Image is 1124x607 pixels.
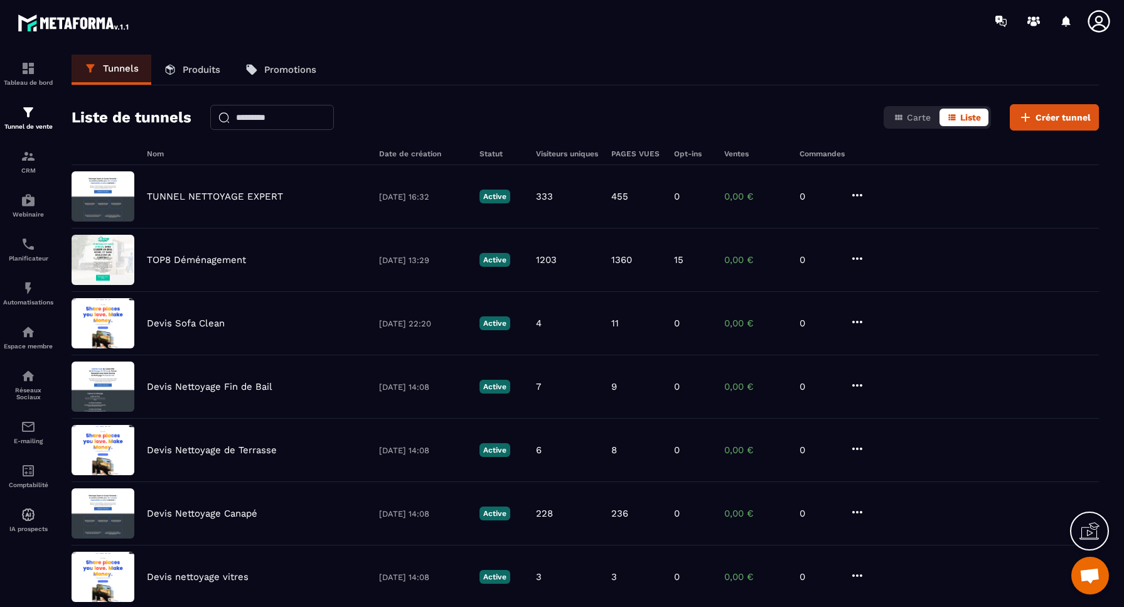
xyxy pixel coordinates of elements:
[379,192,467,201] p: [DATE] 16:32
[147,381,272,392] p: Devis Nettoyage Fin de Bail
[3,255,53,262] p: Planificateur
[800,191,837,202] p: 0
[379,572,467,582] p: [DATE] 14:08
[611,508,628,519] p: 236
[724,571,787,583] p: 0,00 €
[21,507,36,522] img: automations
[960,112,981,122] span: Liste
[18,11,131,34] img: logo
[800,444,837,456] p: 0
[379,446,467,455] p: [DATE] 14:08
[3,315,53,359] a: automationsautomationsEspace membre
[479,253,510,267] p: Active
[72,552,134,602] img: image
[536,149,599,158] h6: Visiteurs uniques
[3,183,53,227] a: automationsautomationsWebinaire
[479,190,510,203] p: Active
[479,316,510,330] p: Active
[21,237,36,252] img: scheduler
[3,343,53,350] p: Espace membre
[536,318,542,329] p: 4
[724,444,787,456] p: 0,00 €
[21,105,36,120] img: formation
[3,387,53,400] p: Réseaux Sociaux
[3,438,53,444] p: E-mailing
[724,508,787,519] p: 0,00 €
[72,488,134,539] img: image
[3,123,53,130] p: Tunnel de vente
[479,149,523,158] h6: Statut
[3,525,53,532] p: IA prospects
[800,381,837,392] p: 0
[724,149,787,158] h6: Ventes
[939,109,988,126] button: Liste
[147,191,283,202] p: TUNNEL NETTOYAGE EXPERT
[674,571,680,583] p: 0
[21,368,36,384] img: social-network
[611,318,619,329] p: 11
[21,281,36,296] img: automations
[800,149,845,158] h6: Commandes
[379,319,467,328] p: [DATE] 22:20
[1036,111,1091,124] span: Créer tunnel
[3,271,53,315] a: automationsautomationsAutomatisations
[21,61,36,76] img: formation
[72,105,191,130] h2: Liste de tunnels
[724,254,787,266] p: 0,00 €
[72,362,134,412] img: image
[536,508,553,519] p: 228
[3,481,53,488] p: Comptabilité
[3,167,53,174] p: CRM
[674,381,680,392] p: 0
[3,359,53,410] a: social-networksocial-networkRéseaux Sociaux
[72,298,134,348] img: image
[1071,557,1109,594] a: Ouvrir le chat
[379,509,467,518] p: [DATE] 14:08
[379,255,467,265] p: [DATE] 13:29
[611,571,617,583] p: 3
[536,191,553,202] p: 333
[1010,104,1099,131] button: Créer tunnel
[379,382,467,392] p: [DATE] 14:08
[479,570,510,584] p: Active
[611,191,628,202] p: 455
[536,571,542,583] p: 3
[3,79,53,86] p: Tableau de bord
[724,318,787,329] p: 0,00 €
[536,254,557,266] p: 1203
[147,254,246,266] p: TOP8 Déménagement
[72,55,151,85] a: Tunnels
[724,191,787,202] p: 0,00 €
[800,508,837,519] p: 0
[611,381,617,392] p: 9
[724,381,787,392] p: 0,00 €
[674,318,680,329] p: 0
[674,149,712,158] h6: Opt-ins
[21,463,36,478] img: accountant
[21,149,36,164] img: formation
[674,254,683,266] p: 15
[147,444,277,456] p: Devis Nettoyage de Terrasse
[103,63,139,74] p: Tunnels
[907,112,931,122] span: Carte
[479,380,510,394] p: Active
[536,381,541,392] p: 7
[3,51,53,95] a: formationformationTableau de bord
[674,444,680,456] p: 0
[72,235,134,285] img: image
[3,95,53,139] a: formationformationTunnel de vente
[3,139,53,183] a: formationformationCRM
[3,299,53,306] p: Automatisations
[800,571,837,583] p: 0
[21,419,36,434] img: email
[151,55,233,85] a: Produits
[264,64,316,75] p: Promotions
[147,508,257,519] p: Devis Nettoyage Canapé
[800,318,837,329] p: 0
[3,454,53,498] a: accountantaccountantComptabilité
[479,443,510,457] p: Active
[674,191,680,202] p: 0
[3,410,53,454] a: emailemailE-mailing
[611,254,632,266] p: 1360
[147,318,225,329] p: Devis Sofa Clean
